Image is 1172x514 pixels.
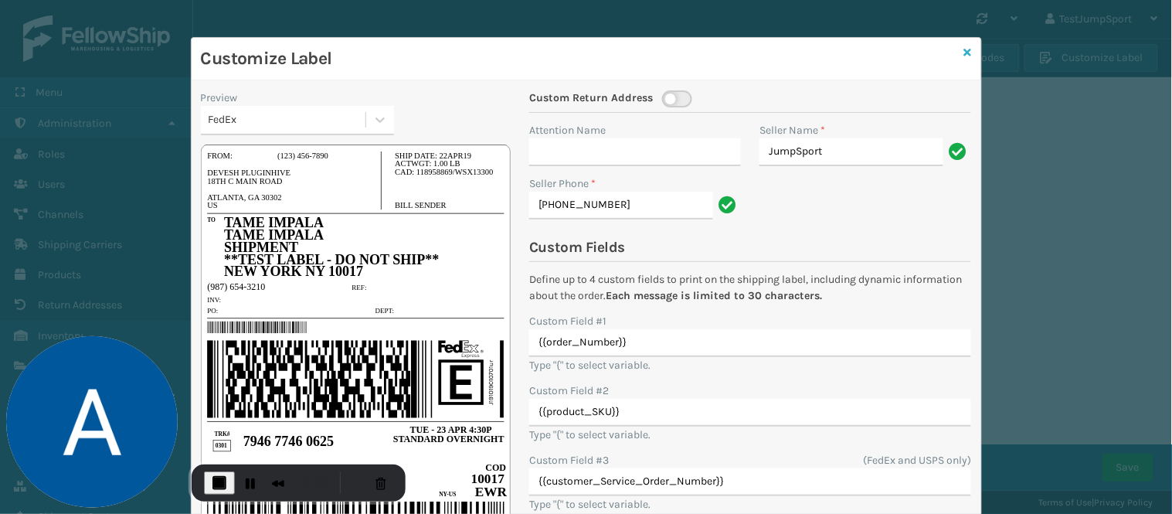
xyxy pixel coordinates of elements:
[529,90,653,106] span: Custom Return Address
[529,498,651,511] label: Type "{" to select variable.
[529,273,962,302] span: Define up to 4 custom fields to print on the shipping label, including dynamic information about ...
[529,399,971,427] input: Type your custom text here
[529,122,606,138] label: Attention Name
[529,238,971,257] h4: Custom Fields
[529,468,971,496] input: Type your custom text here
[529,428,651,441] label: Type "{" to select variable.
[201,90,238,106] label: Preview
[529,359,651,372] label: Type "{" to select variable.
[529,313,606,329] label: Custom Field #1
[529,383,609,399] label: Custom Field #2
[201,47,958,70] h3: Customize Label
[863,452,971,468] label: (FedEx and USPS only)
[606,289,822,302] strong: Each message is limited to 30 characters.
[529,175,596,192] label: Seller Phone
[759,122,825,138] label: Seller Name
[209,112,367,128] div: FedEx
[529,452,609,468] label: Custom Field #3
[529,329,971,357] input: Type your custom text here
